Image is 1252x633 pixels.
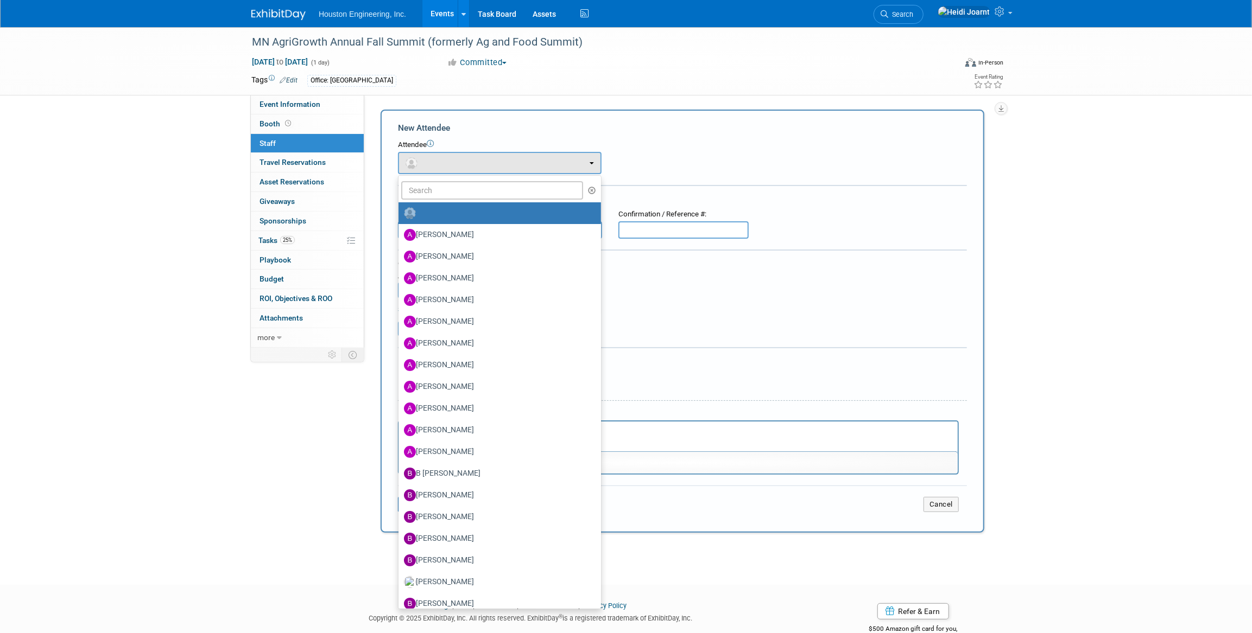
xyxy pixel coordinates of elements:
[404,378,590,395] label: [PERSON_NAME]
[260,100,320,108] span: Event Information
[404,335,590,352] label: [PERSON_NAME]
[251,9,306,20] img: ExhibitDay
[404,446,416,458] img: A.jpg
[398,408,959,419] div: Notes
[559,613,562,619] sup: ®
[404,400,590,417] label: [PERSON_NAME]
[398,193,967,204] div: Registration / Ticket Info (optional)
[891,56,1003,73] div: Event Format
[398,259,967,269] div: Cost:
[404,251,416,263] img: A.jpg
[404,533,416,545] img: B.jpg
[404,313,590,330] label: [PERSON_NAME]
[404,511,416,523] img: B.jpg
[404,598,416,610] img: B.jpg
[280,236,295,244] span: 25%
[323,348,342,362] td: Personalize Event Tab Strip
[973,74,1003,80] div: Event Rating
[280,76,298,84] a: Edit
[275,57,285,66] span: to
[404,316,416,328] img: A.jpg
[404,270,590,287] label: [PERSON_NAME]
[404,554,416,566] img: B.jpg
[404,294,416,306] img: A.jpg
[404,207,416,219] img: Unassigned-User-Icon.png
[874,5,924,24] a: Search
[404,381,416,393] img: A.jpg
[404,508,590,526] label: [PERSON_NAME]
[260,255,291,264] span: Playbook
[404,489,416,501] img: B.jpg
[342,348,364,362] td: Toggle Event Tabs
[251,192,364,211] a: Giveaways
[888,10,913,18] span: Search
[404,465,590,482] label: B [PERSON_NAME]
[401,181,583,200] input: Search
[251,328,364,347] a: more
[260,139,276,148] span: Staff
[260,314,303,322] span: Attachments
[251,74,298,87] td: Tags
[404,356,590,374] label: [PERSON_NAME]
[618,209,749,220] div: Confirmation / Reference #:
[257,333,275,342] span: more
[965,58,976,67] img: Format-Inperson.png
[251,134,364,153] a: Staff
[877,603,949,619] a: Refer & Earn
[404,421,590,439] label: [PERSON_NAME]
[398,355,967,366] div: Misc. Attachments & Notes
[404,468,416,479] img: B.jpg
[404,229,416,241] img: A.jpg
[398,122,967,134] div: New Attendee
[258,236,295,245] span: Tasks
[399,421,958,451] iframe: Rich Text Area
[307,75,396,86] div: Office: [GEOGRAPHIC_DATA]
[404,487,590,504] label: [PERSON_NAME]
[251,231,364,250] a: Tasks25%
[260,294,332,303] span: ROI, Objectives & ROO
[404,226,590,244] label: [PERSON_NAME]
[260,274,284,283] span: Budget
[584,602,627,610] a: Privacy Policy
[404,424,416,436] img: A.jpg
[251,270,364,289] a: Budget
[404,552,590,569] label: [PERSON_NAME]
[251,95,364,114] a: Event Information
[251,212,364,231] a: Sponsorships
[251,611,810,623] div: Copyright © 2025 ExhibitDay, Inc. All rights reserved. ExhibitDay is a registered trademark of Ex...
[404,573,590,591] label: [PERSON_NAME]
[251,153,364,172] a: Travel Reservations
[283,119,293,127] span: Booth not reserved yet
[404,530,590,547] label: [PERSON_NAME]
[924,497,959,512] button: Cancel
[404,248,590,265] label: [PERSON_NAME]
[398,140,967,150] div: Attendee
[404,402,416,414] img: A.jpg
[319,10,406,18] span: Houston Engineering, Inc.
[404,595,590,612] label: [PERSON_NAME]
[248,33,939,52] div: MN AgriGrowth Annual Fall Summit (formerly Ag and Food Summit)
[260,177,324,186] span: Asset Reservations
[260,119,293,128] span: Booth
[251,289,364,308] a: ROI, Objectives & ROO
[251,57,308,67] span: [DATE] [DATE]
[251,309,364,328] a: Attachments
[404,272,416,284] img: A.jpg
[404,291,590,309] label: [PERSON_NAME]
[938,6,990,18] img: Heidi Joarnt
[251,114,364,133] a: Booth
[978,59,1003,67] div: In-Person
[404,443,590,461] label: [PERSON_NAME]
[251,172,364,191] a: Asset Reservations
[404,337,416,349] img: A.jpg
[260,216,306,225] span: Sponsorships
[404,359,416,371] img: A.jpg
[260,158,326,167] span: Travel Reservations
[260,197,295,206] span: Giveaways
[251,251,364,270] a: Playbook
[444,57,511,68] button: Committed
[310,59,330,66] span: (1 day)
